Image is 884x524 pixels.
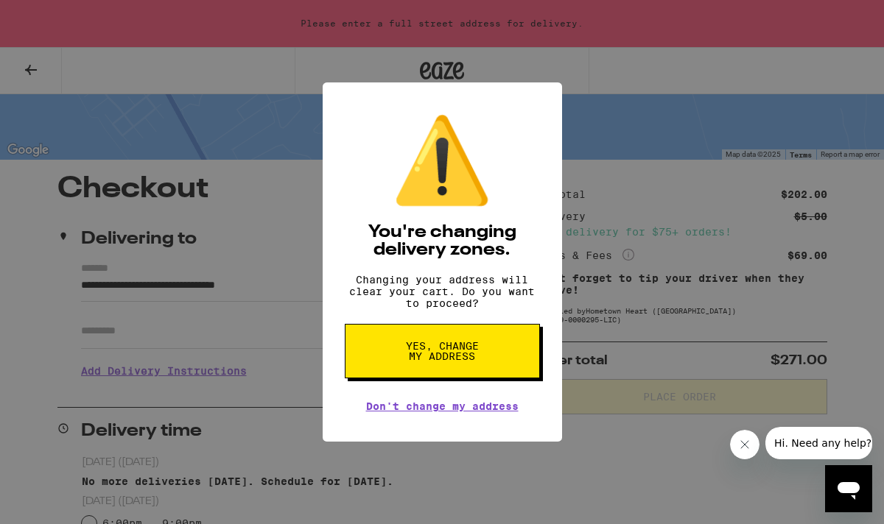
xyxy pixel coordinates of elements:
iframe: Message from company [765,427,872,459]
iframe: Close message [730,430,760,459]
h2: You're changing delivery zones. [345,224,540,259]
a: Don't change my address [366,400,519,412]
iframe: Button to launch messaging window [825,465,872,512]
div: ⚠️ [390,112,494,209]
span: Yes, change my address [404,341,480,361]
p: Changing your address will clear your cart. Do you want to proceed? [345,274,540,309]
button: Yes, change my address [345,324,540,378]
